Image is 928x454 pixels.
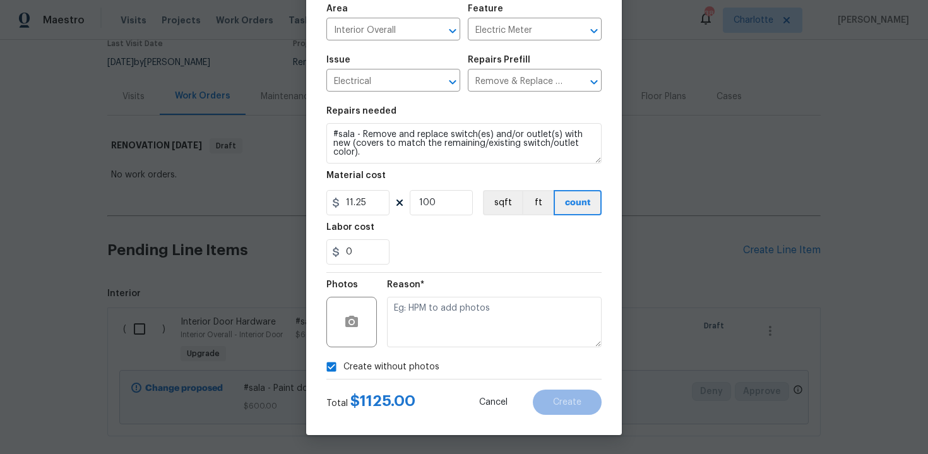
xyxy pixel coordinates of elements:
[468,56,530,64] h5: Repairs Prefill
[459,390,528,415] button: Cancel
[522,190,554,215] button: ft
[326,223,374,232] h5: Labor cost
[479,398,508,407] span: Cancel
[326,395,415,410] div: Total
[585,73,603,91] button: Open
[326,123,602,164] textarea: #sala - Remove and replace switch(es) and/or outlet(s) with new (covers to match the remaining/ex...
[326,107,396,116] h5: Repairs needed
[444,73,461,91] button: Open
[483,190,522,215] button: sqft
[585,22,603,40] button: Open
[350,393,415,409] span: $ 1125.00
[326,280,358,289] h5: Photos
[554,190,602,215] button: count
[326,4,348,13] h5: Area
[326,171,386,180] h5: Material cost
[387,280,424,289] h5: Reason*
[468,4,503,13] h5: Feature
[553,398,581,407] span: Create
[444,22,461,40] button: Open
[533,390,602,415] button: Create
[326,56,350,64] h5: Issue
[343,361,439,374] span: Create without photos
